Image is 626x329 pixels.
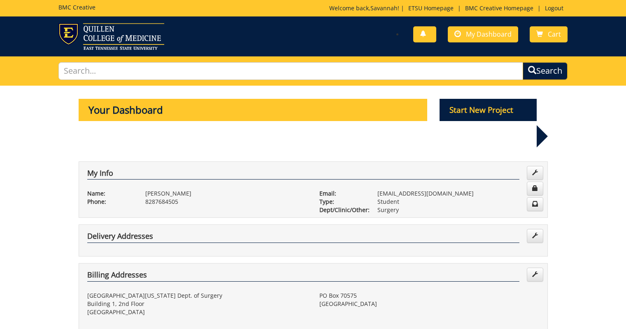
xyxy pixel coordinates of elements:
a: Start New Project [440,107,537,114]
a: Edit Addresses [527,268,543,282]
p: Building 1, 2nd Floor [87,300,307,308]
a: My Dashboard [448,26,518,42]
p: Name: [87,189,133,198]
p: Email: [319,189,365,198]
a: ETSU Homepage [404,4,458,12]
p: 8287684505 [145,198,307,206]
h4: My Info [87,169,519,180]
span: My Dashboard [466,30,512,39]
a: Edit Info [527,166,543,180]
a: Change Communication Preferences [527,197,543,211]
p: Phone: [87,198,133,206]
a: Logout [541,4,568,12]
button: Search [523,62,568,80]
img: ETSU logo [58,23,164,50]
h5: BMC Creative [58,4,95,10]
p: Your Dashboard [79,99,428,121]
p: Type: [319,198,365,206]
p: [GEOGRAPHIC_DATA] [319,300,539,308]
a: Change Password [527,182,543,196]
h4: Delivery Addresses [87,232,519,243]
input: Search... [58,62,524,80]
p: Surgery [377,206,539,214]
a: Savannah [370,4,398,12]
p: Dept/Clinic/Other: [319,206,365,214]
a: Cart [530,26,568,42]
span: Cart [548,30,561,39]
p: Welcome back, ! | | | [329,4,568,12]
p: [GEOGRAPHIC_DATA] [87,308,307,316]
p: Student [377,198,539,206]
p: Start New Project [440,99,537,121]
h4: Billing Addresses [87,271,519,282]
p: [GEOGRAPHIC_DATA][US_STATE] Dept. of Surgery [87,292,307,300]
p: PO Box 70575 [319,292,539,300]
p: [PERSON_NAME] [145,189,307,198]
a: Edit Addresses [527,229,543,243]
a: BMC Creative Homepage [461,4,538,12]
p: [EMAIL_ADDRESS][DOMAIN_NAME] [377,189,539,198]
